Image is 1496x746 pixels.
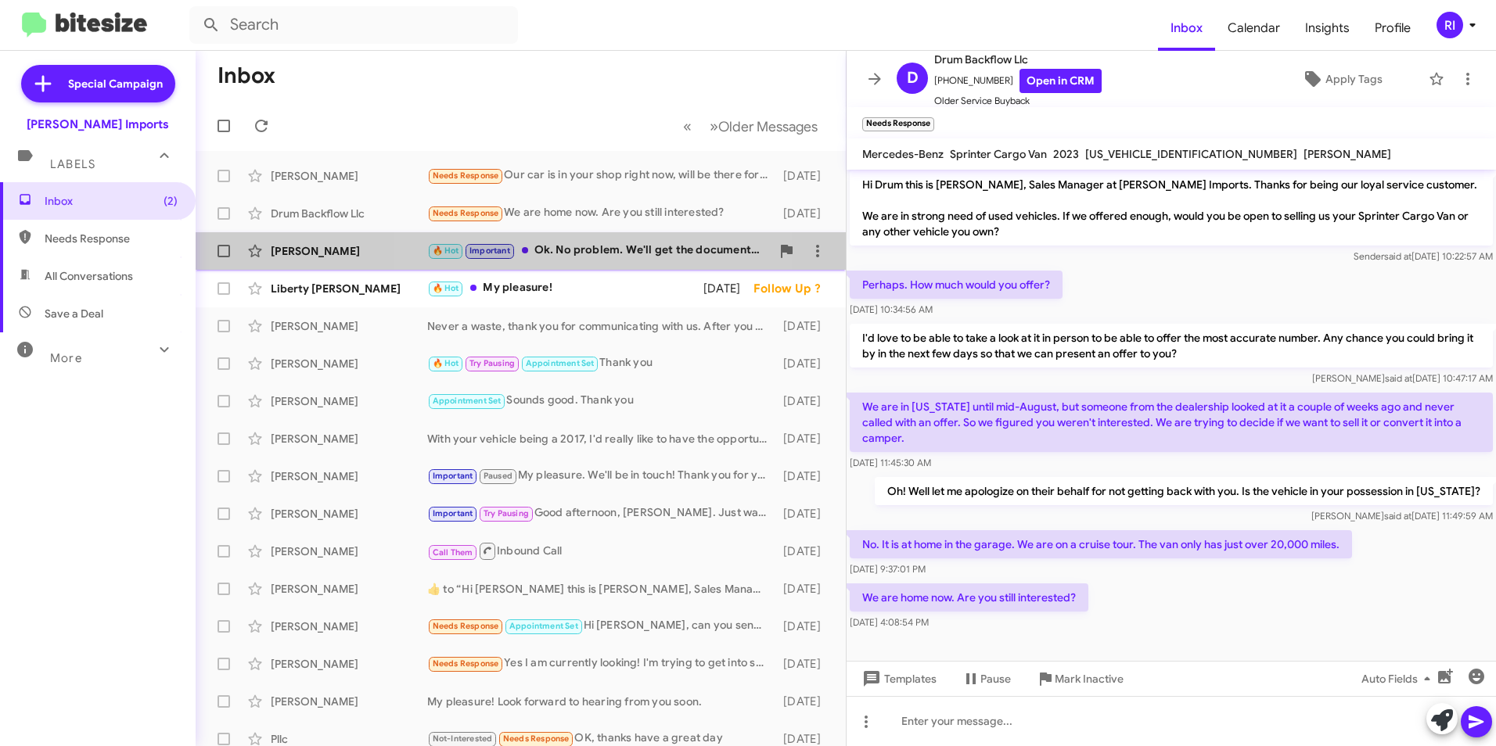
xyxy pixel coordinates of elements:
span: D [907,66,919,91]
p: I'd love to be able to take a look at it in person to be able to offer the most accurate number. ... [850,324,1493,368]
a: Insights [1293,5,1362,51]
span: Try Pausing [469,358,515,368]
input: Search [189,6,518,44]
div: [DATE] [776,619,833,634]
div: Thank you [427,354,776,372]
span: Pause [980,665,1011,693]
span: Auto Fields [1361,665,1437,693]
span: Important [433,471,473,481]
span: Labels [50,157,95,171]
span: 2023 [1053,147,1079,161]
p: We are in [US_STATE] until mid-August, but someone from the dealership looked at it a couple of w... [850,393,1493,452]
div: [DATE] [776,656,833,672]
span: Needs Response [433,621,499,631]
div: Follow Up ? [753,281,833,296]
button: Pause [949,665,1023,693]
span: said at [1385,372,1412,384]
div: [DATE] [776,506,833,522]
button: Templates [847,665,949,693]
div: My pleasure! Look forward to hearing from you soon. [427,694,776,709]
p: Perhaps. How much would you offer? [850,271,1063,299]
span: 🔥 Hot [433,358,459,368]
div: [PERSON_NAME] [271,318,427,334]
span: Appointment Set [509,621,578,631]
span: Appointment Set [526,358,595,368]
span: Older Messages [718,118,818,135]
span: Older Service Buyback [934,93,1102,109]
span: [PERSON_NAME] [DATE] 10:47:17 AM [1312,372,1493,384]
span: Mercedes-Benz [862,147,944,161]
span: (2) [164,193,178,209]
div: Never a waste, thank you for communicating with us. After you get your credit repaired feel free ... [427,318,776,334]
span: 🔥 Hot [433,283,459,293]
div: [DATE] [776,318,833,334]
span: Needs Response [433,658,499,669]
span: Needs Response [433,208,499,218]
div: [DATE] [776,468,833,484]
div: Drum Backflow Llc [271,206,427,221]
div: Hi [PERSON_NAME], can you send me some pics of a [PERSON_NAME]-350 2015 you have and confirm if i... [427,617,776,635]
div: [PERSON_NAME] [271,619,427,634]
a: Open in CRM [1020,69,1102,93]
div: [DATE] [776,206,833,221]
span: [PERSON_NAME] [1304,147,1391,161]
span: « [683,117,692,136]
span: [DATE] 11:45:30 AM [850,457,931,468]
span: Sender [DATE] 10:22:57 AM [1354,250,1493,262]
span: Templates [859,665,937,693]
div: Liberty [PERSON_NAME] [271,281,427,296]
span: All Conversations [45,268,133,284]
span: Special Campaign [68,76,163,91]
span: Needs Response [433,170,499,181]
span: Apply Tags [1325,65,1383,93]
a: Special Campaign [21,65,175,102]
small: Needs Response [862,117,934,131]
button: Mark Inactive [1023,665,1136,693]
div: [DATE] [776,356,833,371]
div: Our car is in your shop right now, will be there for a few days. [427,167,776,185]
span: Inbox [45,193,178,209]
p: Oh! Well let me apologize on their behalf for not getting back with you. Is the vehicle in your p... [875,477,1493,505]
button: Apply Tags [1262,65,1421,93]
div: [PERSON_NAME] [271,506,427,522]
div: [PERSON_NAME] [271,468,427,484]
span: Needs Response [503,733,570,744]
nav: Page navigation example [674,110,827,142]
p: We are home now. Are you still interested? [850,583,1088,612]
h1: Inbox [218,63,275,88]
span: More [50,351,82,365]
div: [DATE] [776,168,833,184]
div: With your vehicle being a 2017, I'd really like to have the opportunity to take a look at it in p... [427,431,776,447]
span: 🔥 Hot [433,246,459,256]
div: [PERSON_NAME] [271,581,427,597]
a: Calendar [1215,5,1293,51]
span: [US_VEHICLE_IDENTIFICATION_NUMBER] [1085,147,1297,161]
div: [DATE] [776,543,833,559]
span: Important [433,508,473,518]
span: [DATE] 10:34:56 AM [850,303,933,315]
span: Call Them [433,547,473,558]
div: Inbound Call [427,541,776,561]
span: [DATE] 9:37:01 PM [850,563,926,575]
span: Inbox [1158,5,1215,51]
span: » [710,117,718,136]
div: [DATE] [776,393,833,409]
div: [PERSON_NAME] [271,656,427,672]
div: [PERSON_NAME] [271,694,427,709]
div: RI [1437,12,1463,38]
span: [PHONE_NUMBER] [934,69,1102,93]
span: said at [1384,510,1411,522]
span: [PERSON_NAME] [DATE] 11:49:59 AM [1311,510,1493,522]
div: [PERSON_NAME] [271,543,427,559]
div: [PERSON_NAME] [271,431,427,447]
span: Appointment Set [433,396,502,406]
span: Profile [1362,5,1423,51]
div: My pleasure! [427,279,703,297]
p: No. It is at home in the garage. We are on a cruise tour. The van only has just over 20,000 miles. [850,530,1352,558]
div: Ok. No problem. We'll get the documents prepared and have them sent out as soon as possible. Than... [427,242,771,260]
div: My pleasure. We'll be in touch! Thank you for your time and have a great day! [427,467,776,485]
span: Mark Inactive [1055,665,1124,693]
button: Previous [674,110,701,142]
div: [PERSON_NAME] [271,168,427,184]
